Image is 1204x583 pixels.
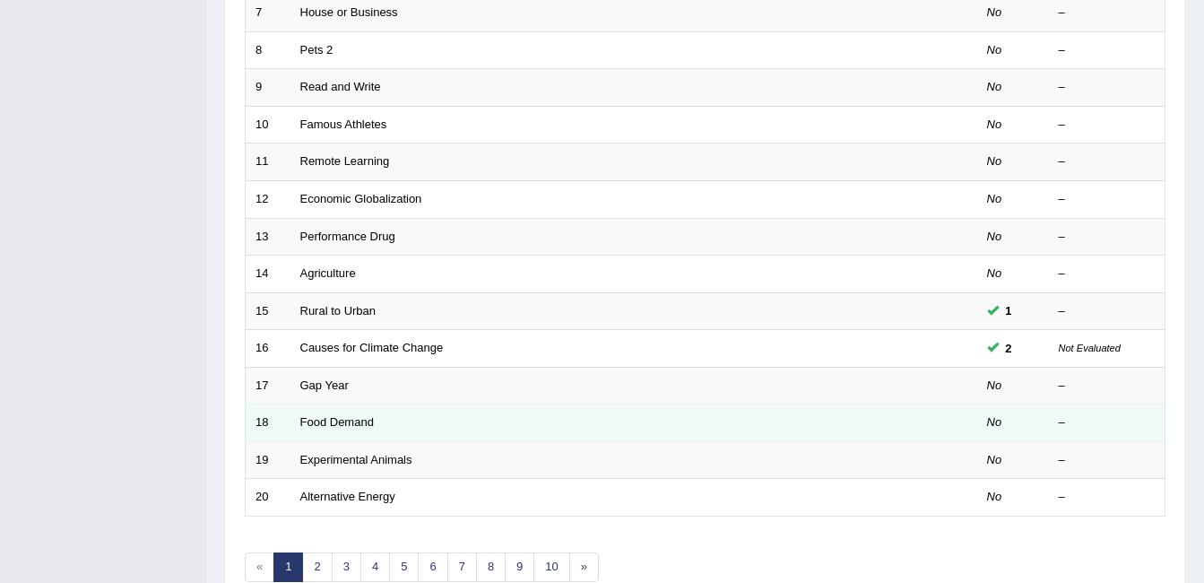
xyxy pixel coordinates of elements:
a: Food Demand [300,415,374,429]
td: 12 [246,180,290,218]
a: 10 [533,553,569,582]
a: 6 [418,553,447,582]
small: Not Evaluated [1059,343,1121,353]
td: 18 [246,405,290,442]
a: Famous Athletes [300,117,387,131]
a: Read and Write [300,80,381,93]
a: » [569,553,599,582]
a: Pets 2 [300,43,333,57]
a: Causes for Climate Change [300,341,444,354]
td: 15 [246,292,290,330]
em: No [987,415,1002,429]
em: No [987,154,1002,168]
a: Remote Learning [300,154,390,168]
div: – [1059,79,1156,96]
div: – [1059,4,1156,22]
a: 4 [360,553,390,582]
em: No [987,453,1002,466]
a: 3 [332,553,361,582]
div: – [1059,378,1156,395]
a: Gap Year [300,379,349,392]
td: 9 [246,69,290,107]
div: – [1059,117,1156,134]
div: – [1059,153,1156,170]
td: 17 [246,367,290,405]
div: – [1059,265,1156,283]
td: 20 [246,479,290,517]
span: You can still take this question [999,339,1019,358]
td: 11 [246,144,290,181]
a: 2 [302,553,332,582]
em: No [987,5,1002,19]
a: 5 [389,553,419,582]
em: No [987,230,1002,243]
td: 14 [246,256,290,293]
a: Experimental Animals [300,453,412,466]
a: Rural to Urban [300,304,377,318]
em: No [987,80,1002,93]
a: Performance Drug [300,230,395,243]
em: No [987,266,1002,280]
a: 7 [447,553,477,582]
em: No [987,490,1002,503]
a: 1 [273,553,303,582]
a: Economic Globalization [300,192,422,205]
td: 10 [246,106,290,144]
div: – [1059,303,1156,320]
a: House or Business [300,5,398,19]
td: 8 [246,31,290,69]
div: – [1059,229,1156,246]
td: 13 [246,218,290,256]
span: You can still take this question [999,301,1019,320]
div: – [1059,489,1156,506]
a: Alternative Energy [300,490,395,503]
em: No [987,379,1002,392]
div: – [1059,42,1156,59]
td: 19 [246,441,290,479]
div: – [1059,414,1156,431]
em: No [987,43,1002,57]
div: – [1059,191,1156,208]
a: 9 [505,553,534,582]
span: « [245,553,274,582]
a: Agriculture [300,266,356,280]
em: No [987,117,1002,131]
em: No [987,192,1002,205]
a: 8 [476,553,506,582]
td: 16 [246,330,290,368]
div: – [1059,452,1156,469]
